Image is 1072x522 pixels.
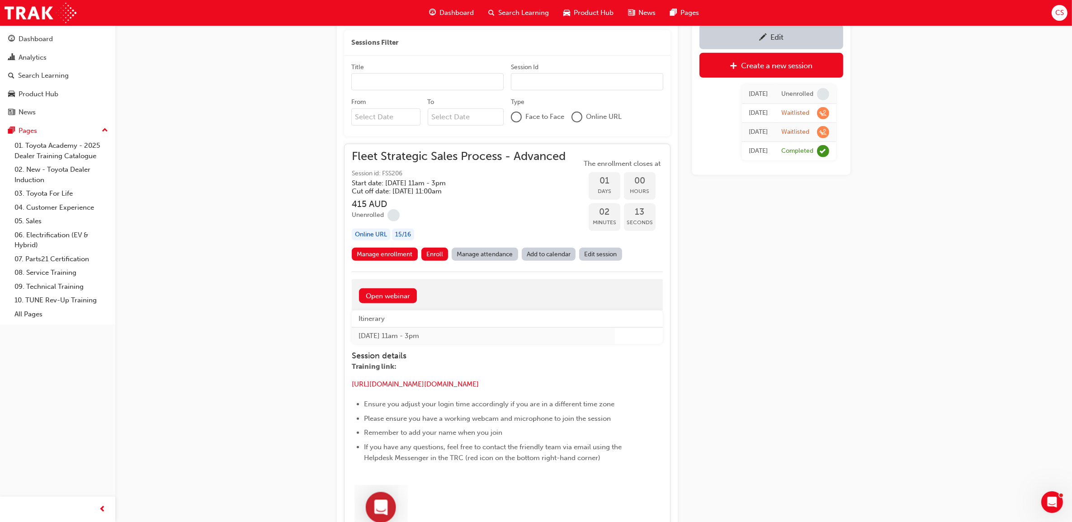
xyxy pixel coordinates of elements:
div: Waitlisted [781,109,809,118]
div: Analytics [19,52,47,63]
div: 15 / 16 [392,229,414,241]
div: Session Id [511,63,538,72]
span: Ensure you adjust your login time accordingly if you are in a different time zone [364,400,614,408]
h4: Session details [352,351,646,361]
a: pages-iconPages [663,4,706,22]
a: Product Hub [4,86,112,103]
span: Days [589,186,620,197]
a: search-iconSearch Learning [481,4,556,22]
a: Dashboard [4,31,112,47]
a: 06. Electrification (EV & Hybrid) [11,228,112,252]
span: learningRecordVerb_WAITLIST-icon [817,107,829,119]
input: Session Id [511,73,663,90]
button: Enroll [421,248,449,261]
span: Training link: [352,362,397,371]
a: Add to calendar [522,248,576,261]
h5: Cut off date: [DATE] 11:00am [352,187,551,195]
div: Thu May 22 2025 10:00:00 GMT+1000 (Australian Eastern Standard Time) [749,146,768,156]
div: From [351,98,366,107]
a: [URL][DOMAIN_NAME][DOMAIN_NAME] [352,380,479,388]
span: Session id: FSS206 [352,169,566,179]
div: Tue Aug 19 2025 11:21:28 GMT+1000 (Australian Eastern Standard Time) [749,108,768,118]
span: Minutes [589,217,620,228]
a: 09. Technical Training [11,280,112,294]
span: news-icon [628,7,635,19]
span: Enroll [426,250,443,258]
span: The enrollment closes at [581,159,663,169]
span: guage-icon [8,35,15,43]
a: Trak [5,3,76,23]
span: guage-icon [429,7,436,19]
div: Completed [781,147,813,155]
div: Pages [19,126,37,136]
input: Title [351,73,504,90]
span: Face to Face [525,112,564,122]
div: Search Learning [18,71,69,81]
span: Pages [680,8,699,18]
a: Search Learning [4,67,112,84]
a: Edit [699,24,843,49]
button: Pages [4,122,112,139]
span: 00 [624,176,656,186]
a: All Pages [11,307,112,321]
span: pages-icon [670,7,677,19]
span: learningRecordVerb_COMPLETE-icon [817,145,829,157]
a: news-iconNews [621,4,663,22]
a: 07. Parts21 Certification [11,252,112,266]
span: pencil-icon [759,33,767,42]
span: pages-icon [8,127,15,135]
a: 04. Customer Experience [11,201,112,215]
span: news-icon [8,108,15,117]
span: Seconds [624,217,656,228]
span: If you have any questions, feel free to contact the friendly team via email using the Helpdesk Me... [364,443,623,462]
button: CS [1052,5,1067,21]
a: Manage enrollment [352,248,418,261]
iframe: Intercom live chat [1041,491,1063,513]
span: Dashboard [439,8,474,18]
a: Open webinar [359,288,417,303]
div: Unenrolled [352,211,384,220]
span: learningRecordVerb_NONE-icon [817,88,829,100]
span: Product Hub [574,8,614,18]
a: 03. Toyota For Life [11,187,112,201]
span: 02 [589,207,620,217]
span: Online URL [586,112,622,122]
a: Manage attendance [452,248,518,261]
th: Itinerary [352,310,615,327]
span: up-icon [102,125,108,136]
span: Search Learning [498,8,549,18]
a: News [4,104,112,121]
span: learningRecordVerb_NONE-icon [387,209,400,221]
span: 13 [624,207,656,217]
span: 01 [589,176,620,186]
div: Tue Aug 19 2025 11:21:51 GMT+1000 (Australian Eastern Standard Time) [749,89,768,99]
a: Create a new session [699,53,843,78]
div: Dashboard [19,34,53,44]
h5: Start date: [DATE] 11am - 3pm [352,179,551,187]
a: 10. TUNE Rev-Up Training [11,293,112,307]
div: Create a new session [741,61,813,70]
div: To [428,98,434,107]
span: Fleet Strategic Sales Process - Advanced [352,151,566,162]
div: Edit [770,33,784,42]
span: learningRecordVerb_WAITLIST-icon [817,126,829,138]
span: Remember to add your name when you join [364,428,502,437]
div: Unenrolled [781,90,813,99]
div: News [19,107,36,118]
span: prev-icon [99,504,106,515]
h3: 415 AUD [352,199,566,209]
button: DashboardAnalyticsSearch LearningProduct HubNews [4,29,112,122]
a: 08. Service Training [11,266,112,280]
a: 02. New - Toyota Dealer Induction [11,163,112,187]
a: guage-iconDashboard [422,4,481,22]
a: Edit session [579,248,622,261]
div: Product Hub [19,89,58,99]
div: Online URL [352,229,390,241]
a: Analytics [4,49,112,66]
span: Please ensure you have a working webcam and microphone to join the session [364,414,611,423]
div: Waitlisted [781,128,809,136]
div: Title [351,63,364,72]
span: News [638,8,656,18]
